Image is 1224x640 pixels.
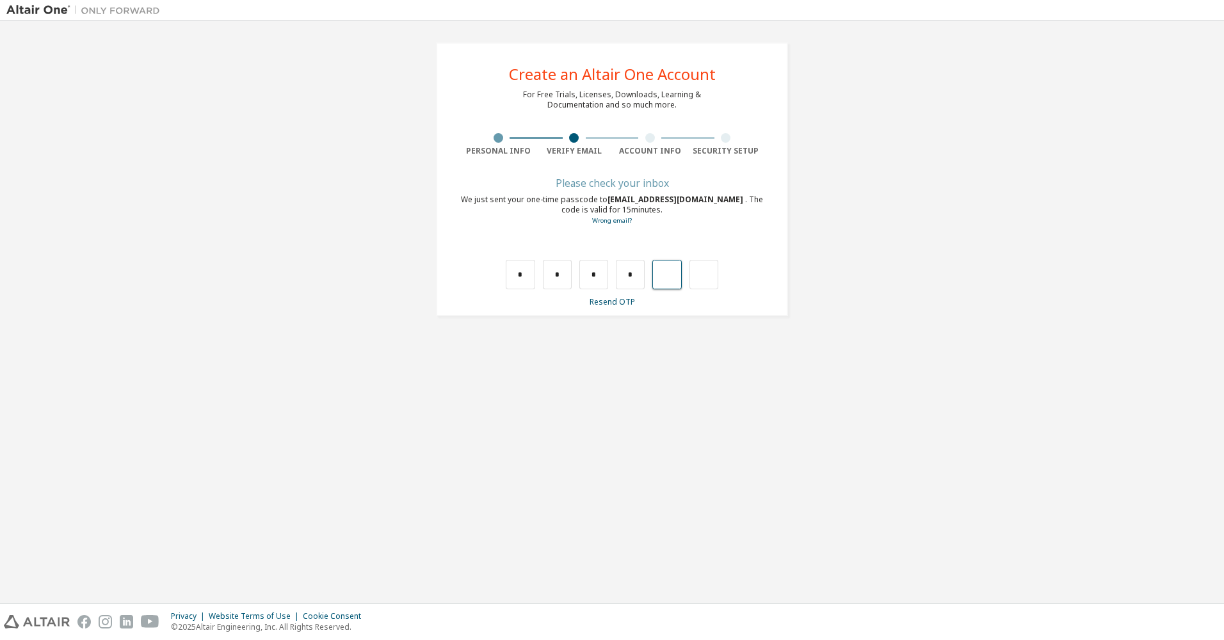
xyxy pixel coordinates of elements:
img: instagram.svg [99,615,112,628]
div: Privacy [171,611,209,621]
div: Cookie Consent [303,611,369,621]
img: Altair One [6,4,166,17]
p: © 2025 Altair Engineering, Inc. All Rights Reserved. [171,621,369,632]
div: Security Setup [688,146,764,156]
img: linkedin.svg [120,615,133,628]
img: youtube.svg [141,615,159,628]
div: Please check your inbox [460,179,764,187]
a: Resend OTP [590,296,635,307]
div: We just sent your one-time passcode to . The code is valid for 15 minutes. [460,195,764,226]
div: Account Info [612,146,688,156]
div: Verify Email [536,146,613,156]
span: [EMAIL_ADDRESS][DOMAIN_NAME] [608,194,745,205]
a: Go back to the registration form [592,216,632,225]
div: Personal Info [460,146,536,156]
div: Create an Altair One Account [509,67,716,82]
div: For Free Trials, Licenses, Downloads, Learning & Documentation and so much more. [523,90,701,110]
img: altair_logo.svg [4,615,70,628]
img: facebook.svg [77,615,91,628]
div: Website Terms of Use [209,611,303,621]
